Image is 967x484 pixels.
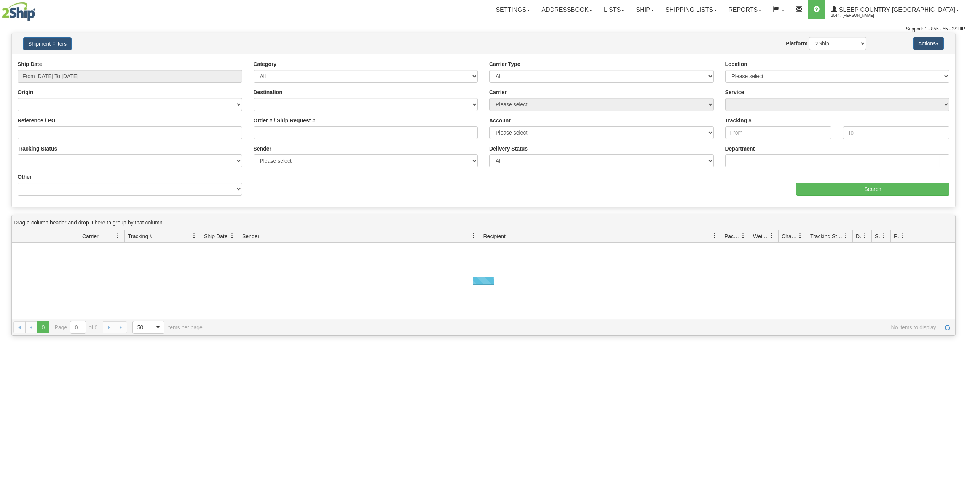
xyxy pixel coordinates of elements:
label: Origin [18,88,33,96]
span: Delivery Status [856,232,862,240]
label: Sender [254,145,271,152]
label: Carrier [489,88,507,96]
span: Carrier [82,232,99,240]
span: Tracking # [128,232,153,240]
a: Packages filter column settings [737,229,750,242]
a: Carrier filter column settings [112,229,124,242]
a: Charge filter column settings [794,229,807,242]
button: Actions [913,37,944,50]
a: Sleep Country [GEOGRAPHIC_DATA] 2044 / [PERSON_NAME] [825,0,965,19]
label: Service [725,88,744,96]
label: Order # / Ship Request # [254,117,316,124]
a: Tracking # filter column settings [188,229,201,242]
div: Support: 1 - 855 - 55 - 2SHIP [2,26,965,32]
a: Tracking Status filter column settings [839,229,852,242]
a: Refresh [941,321,954,333]
input: From [725,126,832,139]
label: Category [254,60,277,68]
a: Pickup Status filter column settings [897,229,910,242]
a: Addressbook [536,0,598,19]
label: Reference / PO [18,117,56,124]
a: Weight filter column settings [765,229,778,242]
a: Shipping lists [660,0,723,19]
span: Shipment Issues [875,232,881,240]
span: Sleep Country [GEOGRAPHIC_DATA] [837,6,955,13]
span: Page sizes drop down [132,321,164,334]
span: 50 [137,324,147,331]
span: select [152,321,164,333]
span: Pickup Status [894,232,900,240]
label: Ship Date [18,60,42,68]
input: To [843,126,949,139]
label: Tracking Status [18,145,57,152]
label: Platform [786,40,807,47]
a: Delivery Status filter column settings [858,229,871,242]
a: Ship [630,0,659,19]
img: logo2044.jpg [2,2,35,21]
label: Tracking # [725,117,752,124]
span: No items to display [213,324,936,330]
a: Settings [490,0,536,19]
button: Shipment Filters [23,37,72,50]
label: Delivery Status [489,145,528,152]
span: items per page [132,321,203,334]
span: Packages [724,232,740,240]
a: Sender filter column settings [467,229,480,242]
a: Recipient filter column settings [708,229,721,242]
span: Sender [242,232,259,240]
a: Shipment Issues filter column settings [878,229,890,242]
span: Charge [782,232,798,240]
label: Destination [254,88,282,96]
label: Account [489,117,511,124]
label: Carrier Type [489,60,520,68]
label: Location [725,60,747,68]
div: grid grouping header [12,215,955,230]
a: Reports [723,0,767,19]
a: Lists [598,0,630,19]
span: Page of 0 [55,321,98,334]
label: Department [725,145,755,152]
span: Recipient [483,232,506,240]
input: Search [796,183,949,196]
span: 2044 / [PERSON_NAME] [831,12,888,19]
span: Ship Date [204,232,227,240]
span: Weight [753,232,769,240]
span: Page 0 [37,321,49,333]
span: Tracking Status [810,232,843,240]
a: Ship Date filter column settings [226,229,239,242]
label: Other [18,173,32,181]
